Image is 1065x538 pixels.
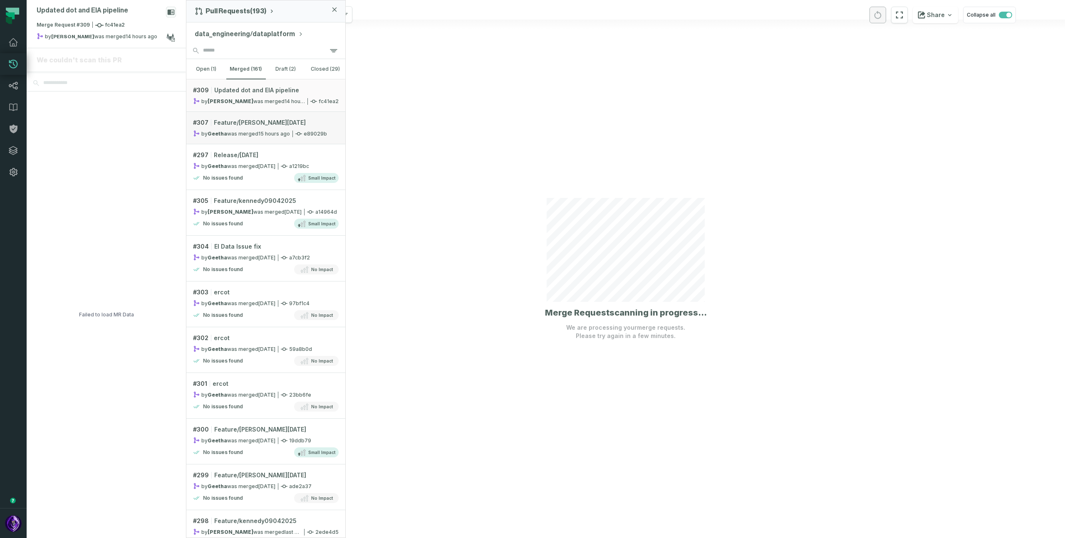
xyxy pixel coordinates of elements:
[214,86,299,94] span: Updated dot and EIA pipeline
[193,163,339,170] div: a1219bc
[193,471,339,479] div: # 299
[311,495,333,501] span: No Impact
[193,437,339,444] div: 19ddb79
[193,130,290,137] div: by was merged
[214,197,296,205] span: Feature/kennedy09042025
[186,373,345,419] a: #301ercotbyGeethawas merged[DATE] 8:45:40 PM23bb6feNo issues foundNo Impact
[214,288,230,296] span: ercot
[37,21,125,30] span: Merge Request #309 fc41ea2
[186,419,345,464] a: #300Feature/[PERSON_NAME][DATE]byGeethawas merged[DATE] 6:49:30 PM19ddb79No issues foundSmall Impact
[186,190,345,236] a: #305Feature/kennedy09042025by[PERSON_NAME]was merged[DATE] 5:00:38 AMa14964dNo issues foundSmall ...
[258,392,275,398] relative-time: Sep 5, 2025, 8:45 PM GMT+3
[9,497,17,504] div: Tooltip anchor
[208,529,253,535] strong: kennedy bruce (kennedybruce)
[193,391,275,398] div: by was merged
[311,403,333,410] span: No Impact
[193,300,275,307] div: by was merged
[193,98,305,105] div: by was merged
[193,300,339,307] div: 97bf1c4
[126,33,157,39] relative-time: Sep 9, 2025, 11:58 PM GMT+3
[193,346,339,353] div: 59a8b0d
[37,33,166,43] div: by was merged
[266,59,306,79] button: draft (2)
[308,175,335,181] span: Small Impact
[213,380,228,388] span: ercot
[258,163,275,169] relative-time: Sep 8, 2025, 6:22 PM GMT+3
[165,32,176,43] a: View on gitlab
[193,254,339,261] div: a7cb3f2
[37,7,128,15] div: Updated dot and EIA pipeline
[208,346,227,352] strong: Geetha (geetha.b)
[258,254,275,261] relative-time: Sep 5, 2025, 10:43 PM GMT+3
[311,358,333,364] span: No Impact
[214,118,306,127] span: Feature/[PERSON_NAME][DATE]
[208,163,227,169] strong: Geetha (geetha.b)
[545,307,707,318] h1: Merge Request scanning in progress...
[186,464,345,510] a: #299Feature/[PERSON_NAME][DATE]byGeethawas merged[DATE] 5:14:44 PMade2a37No issues foundNo Impact
[203,495,243,501] h4: No issues found
[193,437,275,444] div: by was merged
[193,288,339,296] div: # 303
[208,209,253,215] strong: kennedy bruce (kennedybruce)
[193,242,339,251] div: # 304
[214,471,306,479] span: Feature/[PERSON_NAME][DATE]
[203,449,243,456] h4: No issues found
[186,236,345,281] a: #304EI Data Issue fixbyGeethawas merged[DATE] 10:43:59 PMa7cb3f2No issues foundNo Impact
[913,7,958,23] button: Share
[208,300,227,306] strong: Geetha (geetha.b)
[311,266,333,273] span: No Impact
[51,34,94,39] strong: kennedy bruce (kennedybruce)
[208,483,227,489] strong: Geetha (geetha.b)
[258,437,275,444] relative-time: Sep 5, 2025, 6:49 PM GMT+3
[193,86,339,94] div: # 309
[193,254,275,261] div: by was merged
[214,425,306,434] span: Feature/[PERSON_NAME][DATE]
[308,449,335,456] span: Small Impact
[193,118,339,127] div: # 307
[285,98,316,104] relative-time: Sep 9, 2025, 11:58 PM GMT+3
[186,281,345,327] a: #303ercotbyGeethawas merged[DATE] 10:25:30 PM97bf1c4No issues foundNo Impact
[258,346,275,352] relative-time: Sep 5, 2025, 9:59 PM GMT+3
[214,334,230,342] span: ercot
[195,7,275,15] button: Pull Requests(193)
[193,208,302,215] div: by was merged
[203,220,243,227] h4: No issues found
[193,380,339,388] div: # 301
[193,425,339,434] div: # 300
[203,403,243,410] h4: No issues found
[306,59,346,79] button: closed (29)
[193,98,339,105] div: fc41ea2
[285,209,302,215] relative-time: Sep 6, 2025, 5:00 AM GMT+3
[214,151,258,159] span: Release/[DATE]
[195,29,303,39] button: data_engineering/dataplatform
[208,392,227,398] strong: Geetha (geetha.b)
[214,242,261,251] span: EI Data Issue fix
[203,175,243,181] h4: No issues found
[208,98,253,104] strong: kennedy bruce (kennedybruce)
[285,529,308,535] relative-time: Sep 5, 2025, 12:23 AM GMT+3
[186,112,345,144] a: #307Feature/[PERSON_NAME][DATE]byGeethawas merged[DATE] 11:55:48 PMe89029b
[226,59,266,79] button: merged (161)
[311,312,333,318] span: No Impact
[5,515,22,532] img: avatar of Ofir Or
[37,55,176,65] div: We couldn't scan this PR
[193,163,275,170] div: by was merged
[566,323,685,340] p: We are processing your merge requests . Please try again in a few minutes.
[963,7,1016,23] button: Collapse all
[193,391,339,398] div: 23bb6fe
[193,197,339,205] div: # 305
[214,517,297,525] span: Feature/kennedy09042025
[193,517,339,525] div: # 298
[193,208,339,215] div: a14964d
[193,346,275,353] div: by was merged
[193,130,339,137] div: e89029b
[258,300,275,306] relative-time: Sep 5, 2025, 10:25 PM GMT+3
[203,312,243,318] h4: No issues found
[79,91,134,538] div: Failed to load MR Data
[258,131,290,137] relative-time: Sep 9, 2025, 11:55 PM GMT+3
[186,327,345,373] a: #302ercotbyGeethawas merged[DATE] 9:59:58 PM59a8b0dNo issues foundNo Impact
[193,483,339,490] div: ade2a37
[193,334,339,342] div: # 302
[208,437,227,444] strong: Geetha (geetha.b)
[193,528,339,536] div: 2ede4d5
